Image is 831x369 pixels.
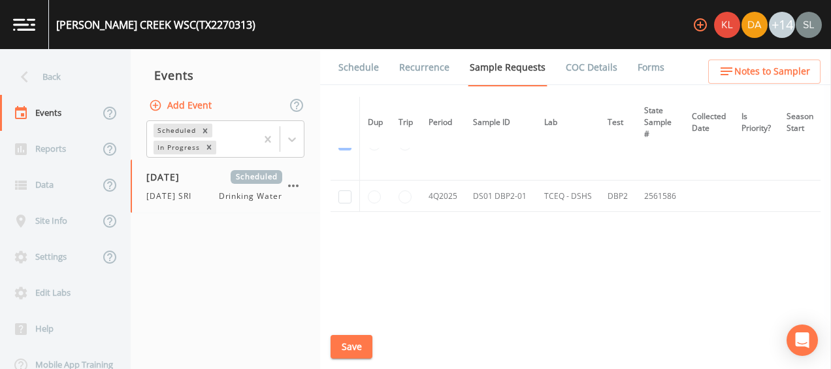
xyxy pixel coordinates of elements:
[708,60,821,84] button: Notes to Sampler
[734,97,779,149] th: Is Priority?
[564,49,619,86] a: COC Details
[231,170,282,184] span: Scheduled
[397,49,451,86] a: Recurrence
[600,97,636,149] th: Test
[131,160,320,213] a: [DATE]Scheduled[DATE] SRIDrinking Water
[202,141,216,154] div: Remove In Progress
[536,181,600,212] td: TCEQ - DSHS
[468,49,547,86] a: Sample Requests
[741,12,768,38] img: a84961a0472e9debc750dd08a004988d
[787,325,818,356] div: Open Intercom Messenger
[465,181,536,212] td: DS01 DBP2-01
[331,335,372,359] button: Save
[154,124,198,137] div: Scheduled
[741,12,768,38] div: David Weber
[421,97,465,149] th: Period
[56,17,255,33] div: [PERSON_NAME] CREEK WSC (TX2270313)
[146,170,189,184] span: [DATE]
[600,181,636,212] td: DBP2
[636,181,684,212] td: 2561586
[360,97,391,149] th: Dup
[769,12,795,38] div: +14
[636,97,684,149] th: State Sample #
[146,94,217,118] button: Add Event
[421,181,465,212] td: 4Q2025
[796,12,822,38] img: 0d5b2d5fd6ef1337b72e1b2735c28582
[714,12,740,38] img: 9c4450d90d3b8045b2e5fa62e4f92659
[131,59,320,92] div: Events
[336,49,381,86] a: Schedule
[198,124,212,137] div: Remove Scheduled
[636,49,666,86] a: Forms
[13,18,35,31] img: logo
[536,97,600,149] th: Lab
[713,12,741,38] div: Kler Teran
[391,97,421,149] th: Trip
[146,190,199,202] span: [DATE] SRI
[219,190,282,202] span: Drinking Water
[779,97,821,149] th: Season Start
[684,97,734,149] th: Collected Date
[465,97,536,149] th: Sample ID
[734,63,810,80] span: Notes to Sampler
[154,141,202,154] div: In Progress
